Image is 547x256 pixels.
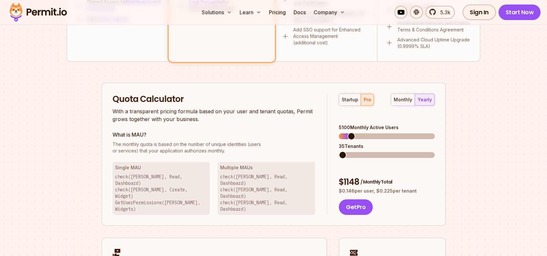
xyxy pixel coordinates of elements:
[115,173,208,212] p: check([PERSON_NAME], Read, Dashboard) check([PERSON_NAME], Create, Widget) GetUserPermissions([PE...
[339,124,434,131] div: 5100 Monthly Active Users
[220,173,313,212] p: check([PERSON_NAME], Read, Dashboard) check([PERSON_NAME], Read, Dashboard) check([PERSON_NAME], ...
[360,179,392,185] span: / Monthly Total
[339,176,434,188] div: $ 1148
[436,8,450,16] span: 5.3k
[342,96,358,103] div: startup
[463,5,496,20] a: Sign In
[266,6,288,19] a: Pricing
[339,188,434,194] p: $ 0.146 per user, $ 0.225 per tenant
[113,131,316,139] h3: What is MAU?
[113,141,316,148] span: The monthly quota is based on the number of unique identities (users
[394,96,412,103] div: monthly
[237,6,264,19] button: Learn
[113,94,316,105] h2: Quota Calculator
[339,143,434,150] div: 35 Tenants
[425,6,455,19] a: 5.3k
[113,141,316,154] p: or services) that your application authorizes monthly.
[291,6,308,19] a: Docs
[397,20,472,33] p: Professional Services and Custom Terms & Conditions Agreement
[220,164,313,171] h3: Multiple MAUs
[113,107,316,123] p: With a transparent pricing formula based on your user and tenant quotas, Permit grows together wi...
[397,37,472,50] p: Advanced Cloud Uptime Upgrade (0.9999% SLA)
[115,164,208,171] h3: Single MAU
[6,1,70,23] img: Permit logo
[293,27,369,46] p: Add SSO support for Enhanced Access Management (additional cost)
[499,5,541,20] a: Start Now
[339,199,373,215] button: GetPro
[311,6,348,19] button: Company
[199,6,234,19] button: Solutions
